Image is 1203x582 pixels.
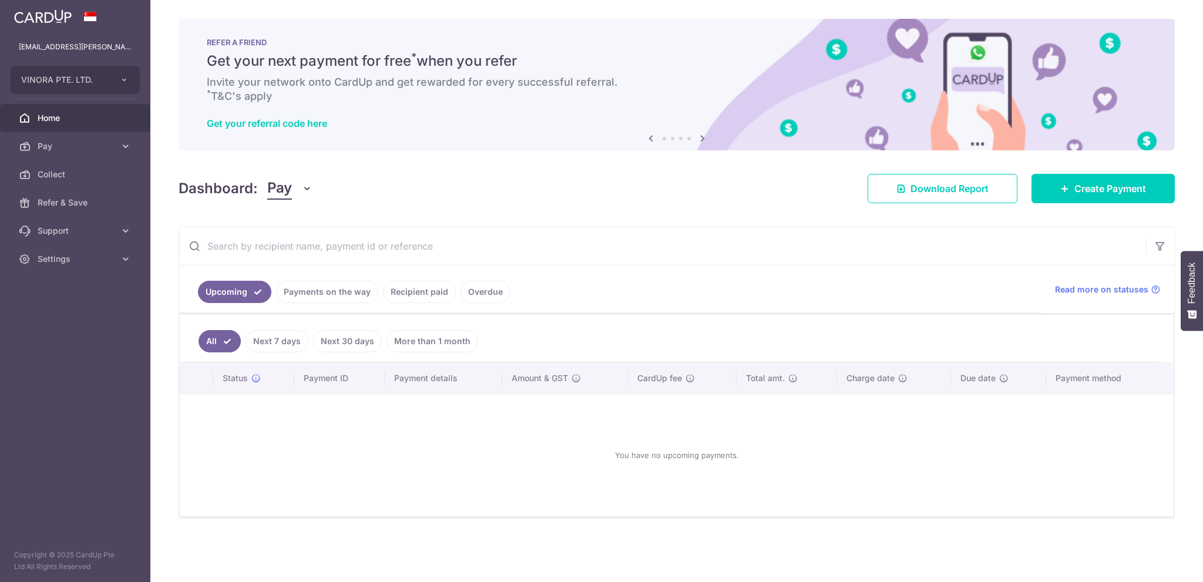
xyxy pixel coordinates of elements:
[1074,181,1146,196] span: Create Payment
[38,197,115,208] span: Refer & Save
[1128,547,1191,576] iframe: Opens a widget where you can find more information
[276,281,378,303] a: Payments on the way
[512,372,568,384] span: Amount & GST
[313,330,382,352] a: Next 30 days
[11,66,140,94] button: VINORA PTE. LTD.
[637,372,682,384] span: CardUp fee
[960,372,996,384] span: Due date
[387,330,478,352] a: More than 1 month
[19,41,132,53] p: [EMAIL_ADDRESS][PERSON_NAME][PERSON_NAME][DOMAIN_NAME]
[14,9,72,23] img: CardUp
[207,38,1147,47] p: REFER A FRIEND
[1187,263,1197,304] span: Feedback
[846,372,895,384] span: Charge date
[294,363,385,393] th: Payment ID
[38,140,115,152] span: Pay
[267,177,292,200] span: Pay
[194,403,1160,507] div: You have no upcoming payments.
[38,169,115,180] span: Collect
[1181,251,1203,331] button: Feedback - Show survey
[1031,174,1175,203] a: Create Payment
[1046,363,1174,393] th: Payment method
[746,372,785,384] span: Total amt.
[21,74,108,86] span: VINORA PTE. LTD.
[207,52,1147,70] h5: Get your next payment for free when you refer
[38,112,115,124] span: Home
[1055,284,1148,295] span: Read more on statuses
[223,372,248,384] span: Status
[461,281,510,303] a: Overdue
[267,177,312,200] button: Pay
[910,181,989,196] span: Download Report
[385,363,502,393] th: Payment details
[198,281,271,303] a: Upcoming
[207,117,327,129] a: Get your referral code here
[207,75,1147,103] h6: Invite your network onto CardUp and get rewarded for every successful referral. T&C's apply
[1055,284,1160,295] a: Read more on statuses
[199,330,241,352] a: All
[38,253,115,265] span: Settings
[179,19,1175,150] img: RAF banner
[868,174,1017,203] a: Download Report
[38,225,115,237] span: Support
[246,330,308,352] a: Next 7 days
[179,178,258,199] h4: Dashboard:
[383,281,456,303] a: Recipient paid
[179,227,1146,265] input: Search by recipient name, payment id or reference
